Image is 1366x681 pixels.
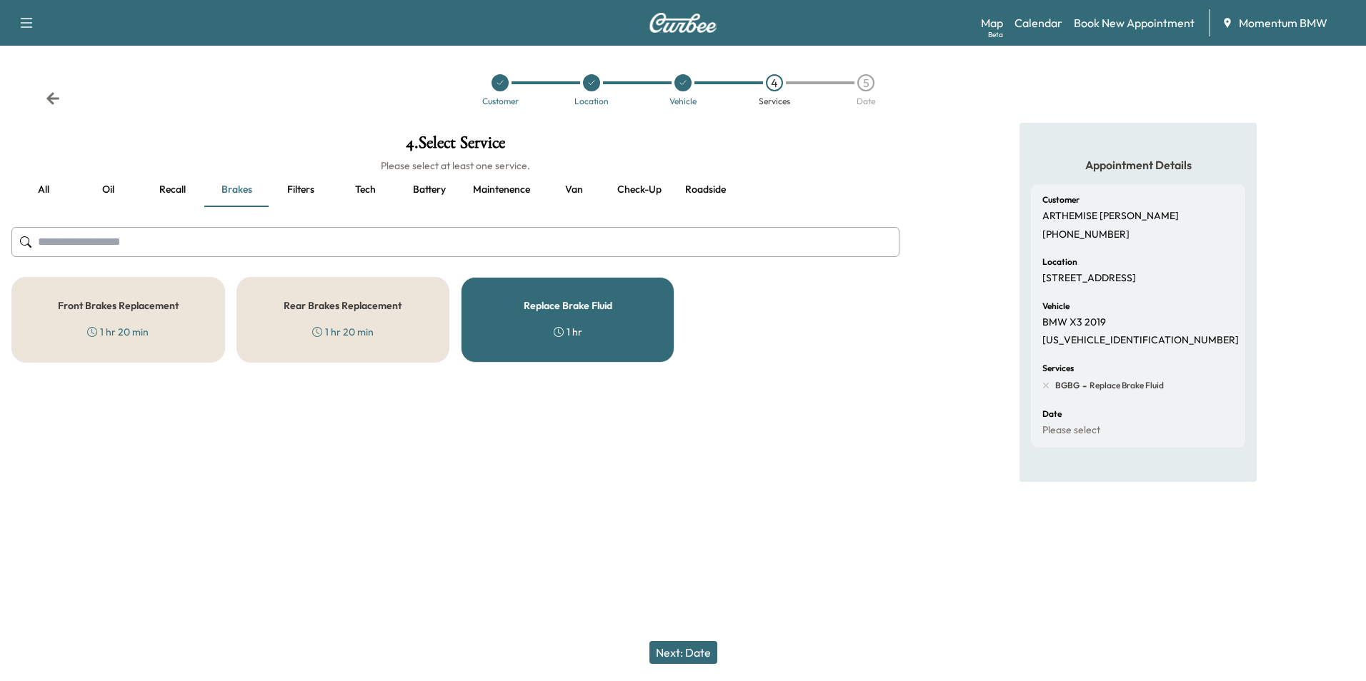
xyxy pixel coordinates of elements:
button: Roadside [673,173,737,207]
h5: Appointment Details [1031,157,1245,173]
a: Book New Appointment [1074,14,1195,31]
div: 1 hr 20 min [87,325,149,339]
img: Curbee Logo [649,13,717,33]
h6: Customer [1042,196,1080,204]
h6: Please select at least one service. [11,158,899,173]
button: Recall [140,173,204,207]
h5: Replace Brake Fluid [524,301,612,311]
p: [STREET_ADDRESS] [1042,272,1136,285]
button: Van [542,173,606,207]
h1: 4 . Select Service [11,134,899,158]
h5: Front Brakes Replacement [58,301,179,311]
div: Beta [988,29,1003,40]
span: Momentum BMW [1239,14,1327,31]
button: Oil [76,173,140,207]
div: Date [857,97,875,106]
button: Battery [397,173,462,207]
span: BGBG [1055,380,1080,391]
div: Vehicle [669,97,697,106]
div: basic tabs example [11,173,899,207]
button: Filters [269,173,333,207]
button: Brakes [204,173,269,207]
p: Please select [1042,424,1100,437]
div: Services [759,97,790,106]
p: ARTHEMISE [PERSON_NAME] [1042,210,1179,223]
button: Maintenence [462,173,542,207]
h6: Location [1042,258,1077,266]
a: MapBeta [981,14,1003,31]
div: 5 [857,74,874,91]
a: Calendar [1014,14,1062,31]
h5: Rear Brakes Replacement [284,301,402,311]
p: [PHONE_NUMBER] [1042,228,1130,241]
button: Tech [333,173,397,207]
div: Location [574,97,609,106]
h6: Vehicle [1042,302,1070,311]
span: - [1080,378,1087,393]
button: all [11,173,76,207]
p: [US_VEHICLE_IDENTIFICATION_NUMBER] [1042,334,1239,347]
button: Check-up [606,173,673,207]
button: Next: Date [649,641,717,664]
div: Back [46,91,60,106]
span: Replace Brake Fluid [1087,380,1164,391]
h6: Date [1042,410,1062,418]
div: 1 hr [554,325,582,339]
h6: Services [1042,364,1074,373]
div: 4 [766,74,783,91]
div: 1 hr 20 min [312,325,374,339]
p: BMW X3 2019 [1042,316,1106,329]
div: Customer [482,97,519,106]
